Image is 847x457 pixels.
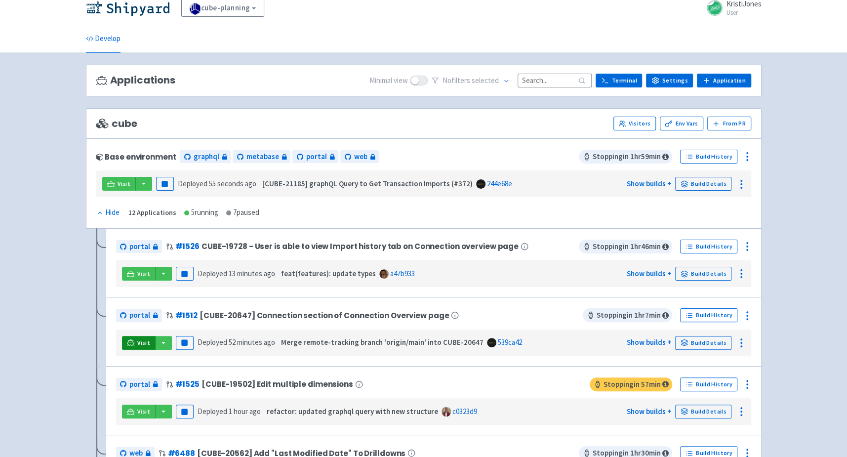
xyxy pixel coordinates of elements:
div: 7 paused [226,207,259,218]
a: Settings [646,74,693,87]
span: No filter s [443,75,499,86]
span: Stopping in 1 hr 46 min [579,240,672,253]
span: web [354,151,367,163]
div: Base environment [96,153,176,161]
span: Visit [137,339,150,347]
a: Env Vars [660,117,703,130]
span: Deployed [198,407,261,416]
button: Pause [156,177,174,191]
strong: feat(features): update types [281,269,376,278]
strong: refactor: updated graphql query with new structure [267,407,438,416]
a: a47b933 [390,269,415,278]
span: Stopping in 1 hr 59 min [579,150,672,164]
a: Visitors [613,117,656,130]
span: Deployed [198,337,275,347]
small: User [726,9,762,16]
span: metabase [246,151,279,163]
a: Develop [86,25,121,53]
span: portal [129,310,150,321]
a: c0323d9 [452,407,477,416]
span: portal [306,151,326,163]
span: [CUBE-20647] Connection section of Connection Overview page [200,311,449,320]
span: Deployed [198,269,275,278]
time: 52 minutes ago [229,337,275,347]
a: Show builds + [626,407,671,416]
button: Hide [96,207,121,218]
span: portal [129,241,150,252]
div: 12 Applications [128,207,176,218]
a: Build Details [675,177,731,191]
button: From PR [707,117,751,130]
span: selected [472,76,499,85]
time: 55 seconds ago [209,179,256,188]
div: Hide [96,207,120,218]
a: portal [116,309,162,322]
h3: Applications [96,75,175,86]
time: 1 hour ago [229,407,261,416]
a: Visit [122,405,156,418]
span: Visit [137,408,150,415]
a: Show builds + [626,179,671,188]
a: #1512 [175,310,198,321]
button: Pause [176,405,194,418]
span: Minimal view [369,75,408,86]
a: #1525 [175,379,200,389]
button: Pause [176,267,194,281]
a: #1526 [175,241,200,251]
a: Show builds + [626,269,671,278]
div: 5 running [184,207,218,218]
span: [CUBE-19502] Edit multiple dimensions [202,380,353,388]
a: Show builds + [626,337,671,347]
a: portal [292,150,338,164]
button: Pause [176,336,194,350]
a: Build Details [675,405,731,418]
a: 244e68e [487,179,512,188]
a: Build Details [675,267,731,281]
a: Visit [122,267,156,281]
strong: Merge remote-tracking branch 'origin/main' into CUBE-20647 [281,337,484,347]
time: 13 minutes ago [229,269,275,278]
span: cube [96,118,137,129]
a: Build History [680,377,737,391]
span: Deployed [178,179,256,188]
a: Terminal [596,74,642,87]
a: Build History [680,308,737,322]
a: portal [116,378,162,391]
span: CUBE-19728 - User is able to view Import history tab on Connection overview page [202,242,519,250]
a: Build Details [675,336,731,350]
a: Application [697,74,751,87]
a: web [340,150,379,164]
span: Stopping in 1 hr 7 min [583,308,672,322]
span: Visit [118,180,130,188]
a: portal [116,240,162,253]
span: Visit [137,270,150,278]
a: Build History [680,240,737,253]
a: Visit [102,177,136,191]
a: graphql [180,150,231,164]
input: Search... [518,74,592,87]
strong: [CUBE-21185] graphQL Query to Get Transaction Imports (#372) [262,179,473,188]
a: Visit [122,336,156,350]
span: Stopping in 57 min [590,377,672,391]
a: metabase [233,150,290,164]
span: graphql [193,151,219,163]
span: portal [129,379,150,390]
a: 539ca42 [498,337,522,347]
a: Build History [680,150,737,164]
